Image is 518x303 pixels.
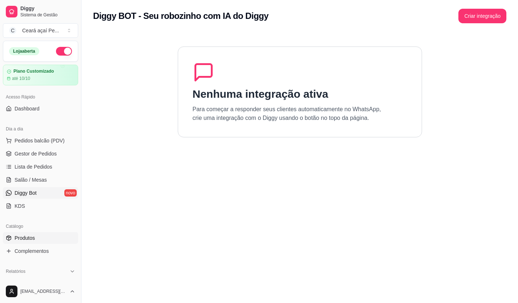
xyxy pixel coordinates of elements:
[458,9,506,23] button: Criar integração
[9,47,39,55] div: Loja aberta
[3,174,78,186] a: Salão / Mesas
[3,221,78,232] div: Catálogo
[15,234,35,242] span: Produtos
[3,148,78,159] a: Gestor de Pedidos
[15,105,40,112] span: Dashboard
[22,27,59,34] div: Ceará açaí Pe ...
[15,202,25,210] span: KDS
[3,245,78,257] a: Complementos
[3,277,78,289] a: Relatórios de vendas
[3,91,78,103] div: Acesso Rápido
[20,288,67,294] span: [EMAIL_ADDRESS][DOMAIN_NAME]
[3,23,78,38] button: Select a team
[3,187,78,199] a: Diggy Botnovo
[20,12,75,18] span: Sistema de Gestão
[3,65,78,85] a: Plano Customizadoaté 10/10
[9,27,16,34] span: C
[15,189,37,197] span: Diggy Bot
[15,150,57,157] span: Gestor de Pedidos
[3,200,78,212] a: KDS
[93,10,269,22] h2: Diggy BOT - Seu robozinho com IA do Diggy
[13,69,54,74] article: Plano Customizado
[15,137,65,144] span: Pedidos balcão (PDV)
[12,76,30,81] article: até 10/10
[3,232,78,244] a: Produtos
[193,88,328,101] h1: Nenhuma integração ativa
[3,161,78,173] a: Lista de Pedidos
[15,279,63,287] span: Relatórios de vendas
[3,283,78,300] button: [EMAIL_ADDRESS][DOMAIN_NAME]
[20,5,75,12] span: Diggy
[6,268,25,274] span: Relatórios
[3,103,78,114] a: Dashboard
[3,123,78,135] div: Dia a dia
[15,176,47,183] span: Salão / Mesas
[193,105,381,122] p: Para começar a responder seus clientes automaticamente no WhatsApp, crie uma integração com o Dig...
[15,163,52,170] span: Lista de Pedidos
[56,47,72,56] button: Alterar Status
[3,3,78,20] a: DiggySistema de Gestão
[3,135,78,146] button: Pedidos balcão (PDV)
[15,247,49,255] span: Complementos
